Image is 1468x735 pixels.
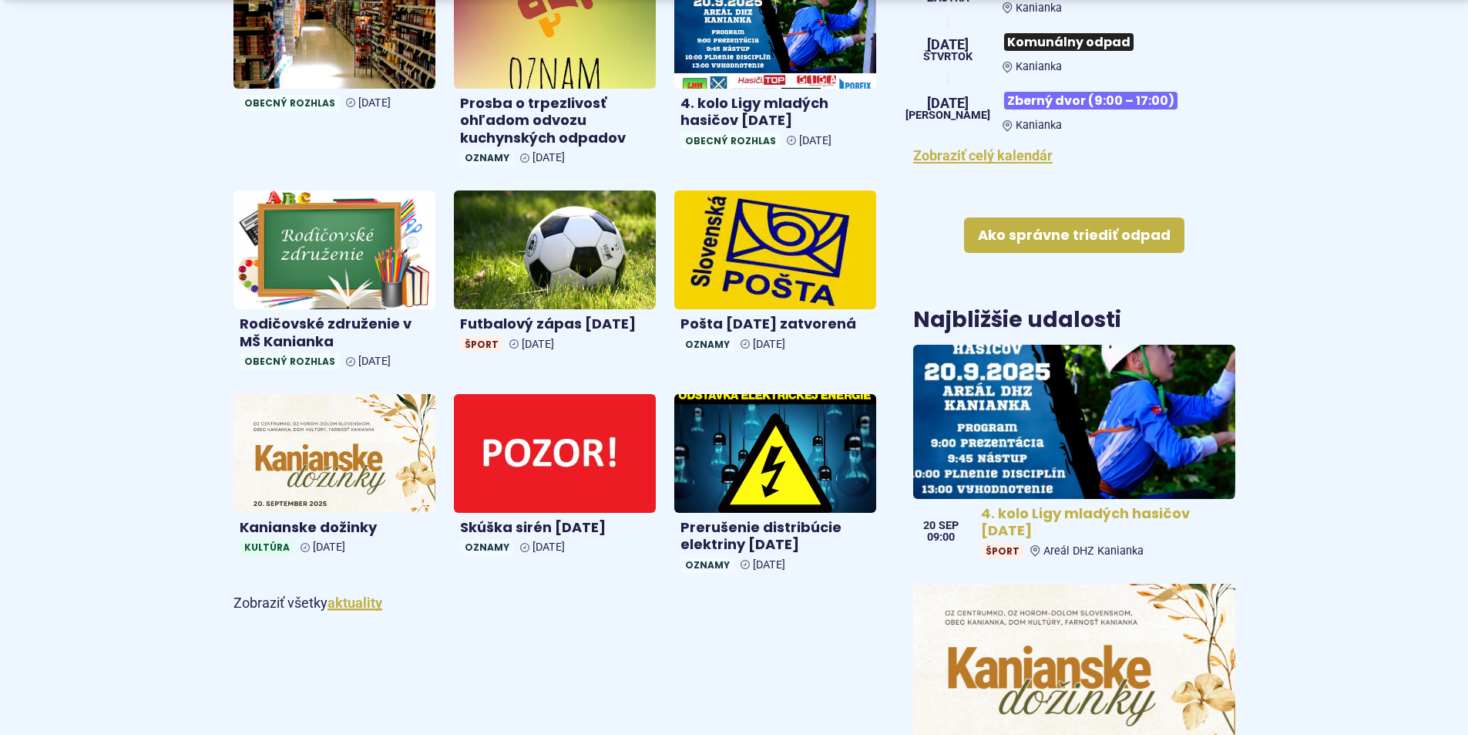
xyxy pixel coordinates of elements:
span: Kanianka [1016,2,1062,15]
a: 4. kolo Ligy mladých hasičov [DATE] ŠportAreál DHZ Kanianka 20 sep 09:00 [913,345,1235,565]
span: Šport [981,543,1024,559]
span: [DATE] [358,355,391,368]
span: Kanianka [1016,60,1062,73]
a: Zberný dvor (9:00 – 17:00) Kanianka [DATE] [PERSON_NAME] [913,86,1235,132]
span: Kanianka [1016,119,1062,132]
h4: Rodičovské združenie v MŠ Kanianka [240,315,429,350]
a: Komunálny odpad Kanianka [DATE] štvrtok [913,27,1235,73]
a: Zobraziť celý kalendár [913,147,1053,164]
span: [DATE] [799,134,831,147]
a: Rodičovské združenie v MŠ Kanianka Obecný rozhlas [DATE] [233,190,435,376]
span: 20 [923,521,936,531]
h4: Prosba o trpezlivosť ohľadom odvozu kuchynských odpadov [460,95,650,147]
span: [PERSON_NAME] [905,110,990,121]
a: Ako správne triediť odpad [964,217,1184,253]
span: [DATE] [532,151,565,164]
span: Oznamy [680,557,734,573]
span: Obecný rozhlas [680,133,781,149]
h4: 4. kolo Ligy mladých hasičov [DATE] [680,95,870,130]
span: [DATE] [358,96,391,110]
span: Kultúra [240,539,294,555]
h4: Futbalový zápas [DATE] [460,315,650,333]
span: Oznamy [460,539,514,555]
span: [DATE] [522,338,554,351]
a: Prerušenie distribúcie elektriny [DATE] Oznamy [DATE] [674,394,876,579]
span: 09:00 [923,532,959,543]
h3: Najbližšie udalosti [913,308,1121,332]
span: sep [939,521,959,531]
a: Futbalový zápas [DATE] Šport [DATE] [454,190,656,358]
h4: Skúška sirén [DATE] [460,519,650,537]
h4: 4. kolo Ligy mladých hasičov [DATE] [981,505,1228,540]
a: Zobraziť všetky aktuality [328,595,382,611]
span: [DATE] [313,541,345,554]
span: štvrtok [923,52,973,62]
a: Pošta [DATE] zatvorená Oznamy [DATE] [674,190,876,358]
h4: Pošta [DATE] zatvorená [680,315,870,333]
span: Šport [460,336,503,352]
span: [DATE] [753,338,785,351]
span: Oznamy [460,150,514,166]
a: Skúška sirén [DATE] Oznamy [DATE] [454,394,656,561]
span: [DATE] [905,96,990,110]
a: Kanianske dožinky Kultúra [DATE] [233,394,435,561]
span: Areál DHZ Kanianka [1043,545,1144,558]
span: [DATE] [753,558,785,571]
h4: Prerušenie distribúcie elektriny [DATE] [680,519,870,554]
h4: Kanianske dožinky [240,519,429,537]
span: [DATE] [923,38,973,52]
span: [DATE] [532,541,565,554]
span: Obecný rozhlas [240,353,340,369]
span: Oznamy [680,336,734,352]
span: Komunálny odpad [1004,33,1134,51]
p: Zobraziť všetky [233,592,877,615]
span: Obecný rozhlas [240,95,340,111]
span: Zberný dvor (9:00 – 17:00) [1004,92,1177,110]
